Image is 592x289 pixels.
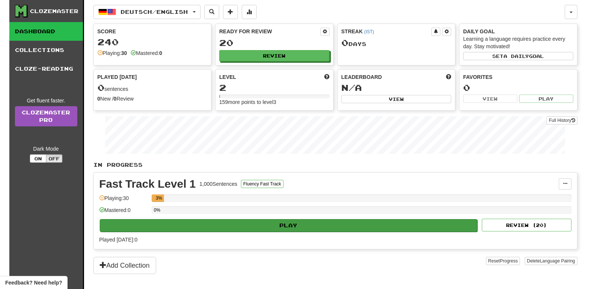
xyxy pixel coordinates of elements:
button: DeleteLanguage Pairing [525,257,577,265]
div: Learning a language requires practice every day. Stay motivated! [463,35,573,50]
button: View [341,95,452,103]
span: Played [DATE] [97,73,137,81]
button: Full History [546,116,577,124]
span: Level [219,73,236,81]
button: Deutsch/English [93,5,201,19]
div: 159 more points to level 3 [219,98,329,106]
div: 240 [97,37,208,47]
button: Play [519,95,573,103]
div: 20 [219,38,329,47]
div: 3% [154,194,164,202]
a: ClozemasterPro [15,106,77,126]
span: Language Pairing [540,258,575,264]
div: sentences [97,83,208,93]
button: View [463,95,517,103]
div: 0 [463,83,573,92]
span: Progress [500,258,518,264]
span: N/A [341,82,362,93]
p: In Progress [93,161,577,169]
div: Ready for Review [219,28,320,35]
span: Deutsch / English [121,9,188,15]
div: Streak [341,28,432,35]
button: Play [100,219,478,232]
button: Add sentence to collection [223,5,238,19]
div: Score [97,28,208,35]
div: 2 [219,83,329,92]
span: This week in points, UTC [446,73,451,81]
button: Seta dailygoal [463,52,573,60]
button: On [30,154,46,163]
div: Dark Mode [15,145,77,153]
strong: 0 [114,96,117,102]
button: Add Collection [93,257,156,274]
span: 0 [341,37,348,48]
a: Dashboard [9,22,83,41]
a: Cloze-Reading [9,59,83,78]
strong: 30 [121,50,127,56]
div: Clozemaster [30,7,78,15]
span: 0 [97,82,105,93]
button: Review [219,50,329,61]
span: Leaderboard [341,73,382,81]
strong: 0 [97,96,100,102]
span: Score more points to level up [324,73,329,81]
div: Mastered: [131,49,162,57]
div: Mastered: 0 [99,206,148,219]
button: Off [46,154,62,163]
div: Fast Track Level 1 [99,178,196,190]
a: (IST) [364,29,374,34]
a: Collections [9,41,83,59]
div: Get fluent faster. [15,97,77,104]
button: ResetProgress [486,257,520,265]
button: Review (20) [482,219,571,231]
div: Daily Goal [463,28,573,35]
span: Open feedback widget [5,279,62,286]
div: Playing: [97,49,127,57]
span: a daily [503,53,529,59]
button: Fluency Fast Track [241,180,283,188]
div: Day s [341,38,452,48]
div: New / Review [97,95,208,102]
strong: 0 [159,50,162,56]
div: 1,000 Sentences [199,180,237,188]
button: More stats [242,5,257,19]
button: Search sentences [204,5,219,19]
div: Playing: 30 [99,194,148,207]
div: Favorites [463,73,573,81]
span: Played [DATE]: 0 [99,237,137,243]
